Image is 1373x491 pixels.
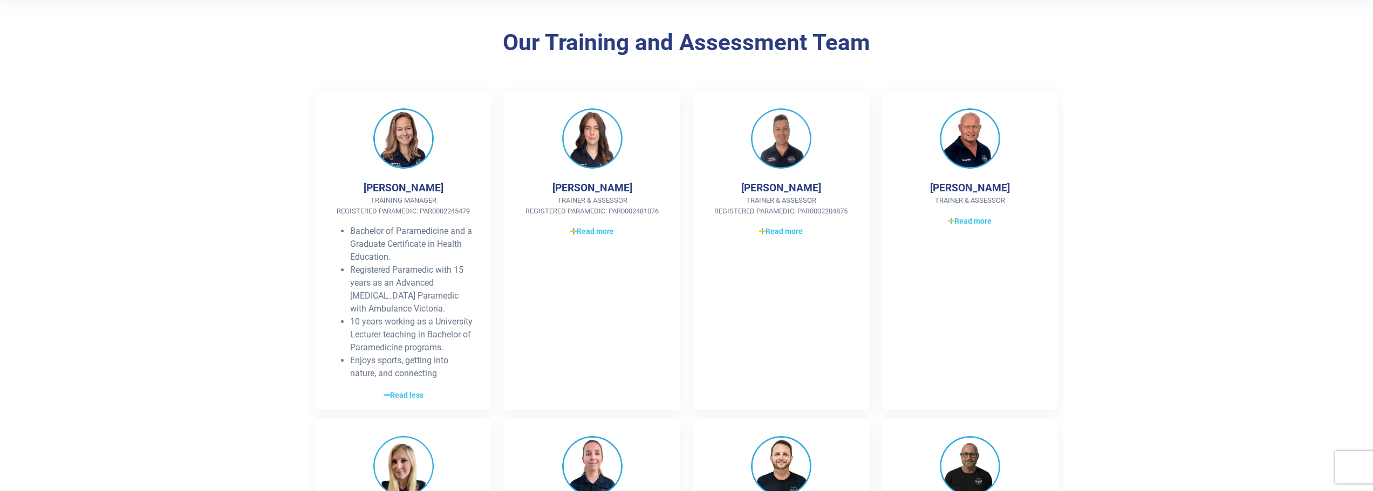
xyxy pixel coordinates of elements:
a: Read more [522,225,663,238]
a: Read more [899,215,1041,227]
li: 10 years working as a University Lecturer teaching in Bachelor of Paramedicine programs. [350,315,474,354]
h3: Our Training and Assessment Team [371,29,1002,57]
img: Chris King [751,108,811,169]
span: Read more [570,226,614,237]
li: Registered Paramedic with 15 years as an Advanced [MEDICAL_DATA] Paramedic with Ambulance Victoria. [350,264,474,315]
span: Read less [384,390,423,401]
span: Read more [759,226,803,237]
span: Read more [948,216,992,227]
a: Read more [711,225,852,238]
h4: [PERSON_NAME] [741,182,821,194]
span: Trainer & Assessor Registered Paramedic: PAR0002204875 [711,195,852,216]
img: Jaime Wallis [373,108,434,169]
h4: [PERSON_NAME] [930,182,1010,194]
li: Bachelor of Paramedicine and a Graduate Certificate in Health Education. [350,225,474,264]
img: Betina Ellul [562,108,623,169]
a: Read less [333,389,474,402]
span: Trainer & Assessor Registered Paramedic: PAR0002481076 [522,195,663,216]
li: Enjoys sports, getting into nature, and connecting [350,354,474,380]
h4: [PERSON_NAME] [552,182,632,194]
span: Trainer & Assessor [899,195,1041,206]
span: Training Manager Registered Paramedic: PAR0002245479 [333,195,474,216]
h4: [PERSON_NAME] [364,182,443,194]
img: Jens Hojby [940,108,1000,169]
